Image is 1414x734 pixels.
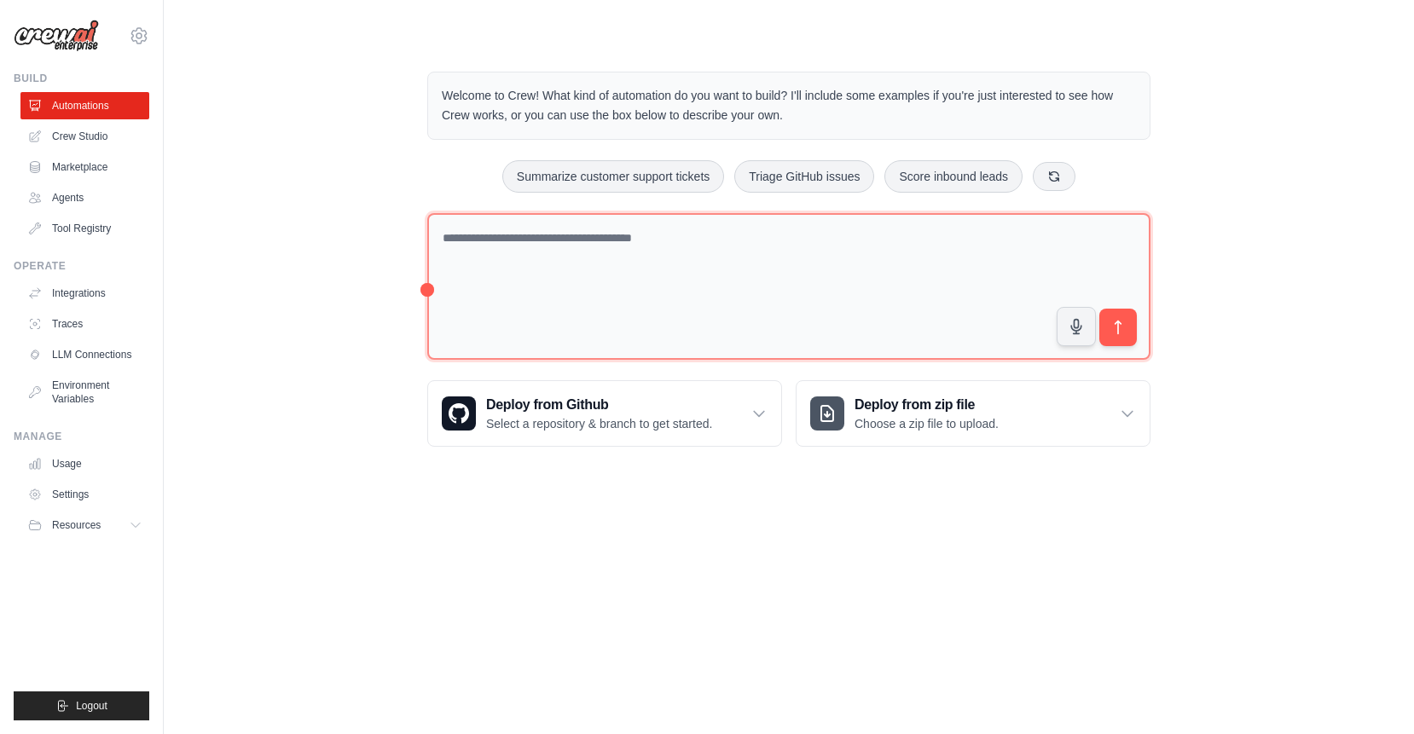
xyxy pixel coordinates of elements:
[14,691,149,720] button: Logout
[442,86,1136,125] p: Welcome to Crew! What kind of automation do you want to build? I'll include some examples if you'...
[20,372,149,413] a: Environment Variables
[734,160,874,193] button: Triage GitHub issues
[20,341,149,368] a: LLM Connections
[20,215,149,242] a: Tool Registry
[20,511,149,539] button: Resources
[20,310,149,338] a: Traces
[14,72,149,85] div: Build
[884,160,1023,193] button: Score inbound leads
[20,153,149,181] a: Marketplace
[20,184,149,211] a: Agents
[20,450,149,477] a: Usage
[486,415,712,432] p: Select a repository & branch to get started.
[855,415,999,432] p: Choose a zip file to upload.
[502,160,724,193] button: Summarize customer support tickets
[20,92,149,119] a: Automations
[855,395,999,415] h3: Deploy from zip file
[20,280,149,307] a: Integrations
[14,20,99,52] img: Logo
[20,481,149,508] a: Settings
[76,699,107,713] span: Logout
[14,430,149,443] div: Manage
[20,123,149,150] a: Crew Studio
[52,518,101,532] span: Resources
[14,259,149,273] div: Operate
[486,395,712,415] h3: Deploy from Github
